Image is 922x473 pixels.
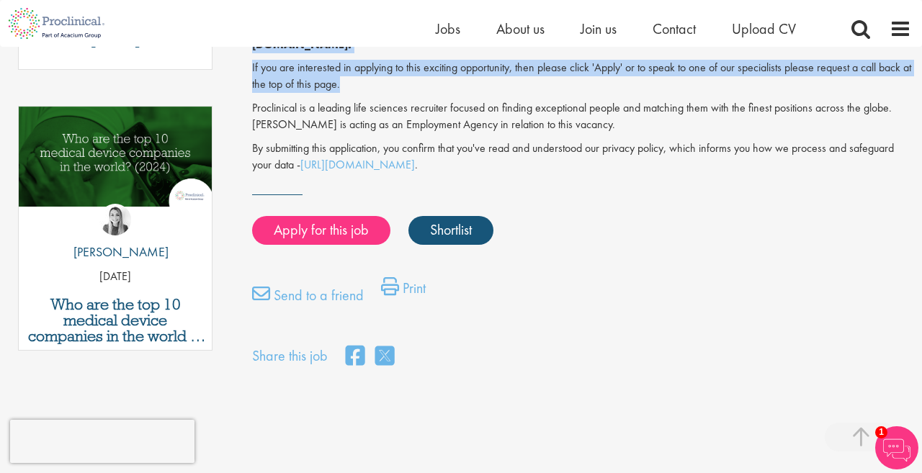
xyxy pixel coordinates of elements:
a: Print [381,277,426,306]
p: [DATE] [19,269,212,285]
a: Hannah Burke [PERSON_NAME] [63,204,169,269]
span: 1 [875,426,887,438]
img: Hannah Burke [99,204,131,235]
a: Upload CV [732,19,796,38]
a: Contact [653,19,696,38]
a: [URL][DOMAIN_NAME] [300,157,415,172]
p: If you are interested in applying to this exciting opportunity, then please click 'Apply' or to s... [252,60,911,93]
iframe: reCAPTCHA [10,420,194,463]
a: Apply for this job [252,216,390,245]
p: Proclinical is a leading life sciences recruiter focused on finding exceptional people and matchi... [252,100,911,133]
a: Who are the top 10 medical device companies in the world in [DATE]? [26,297,205,344]
p: By submitting this application, you confirm that you've read and understood our privacy policy, w... [252,140,911,174]
p: [PERSON_NAME] [63,243,169,261]
a: share on twitter [375,341,394,372]
a: About us [496,19,545,38]
img: Top 10 Medical Device Companies 2024 [19,107,212,207]
a: Link to a post [19,107,212,234]
a: Shortlist [408,216,493,245]
label: Share this job [252,346,328,366]
a: Join us [581,19,617,38]
a: Jobs [436,19,460,38]
a: Send to a friend [252,284,364,313]
a: share on facebook [346,341,364,372]
img: Chatbot [875,426,918,469]
strong: [PERSON_NAME][EMAIL_ADDRESS][DOMAIN_NAME]. [252,20,904,52]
